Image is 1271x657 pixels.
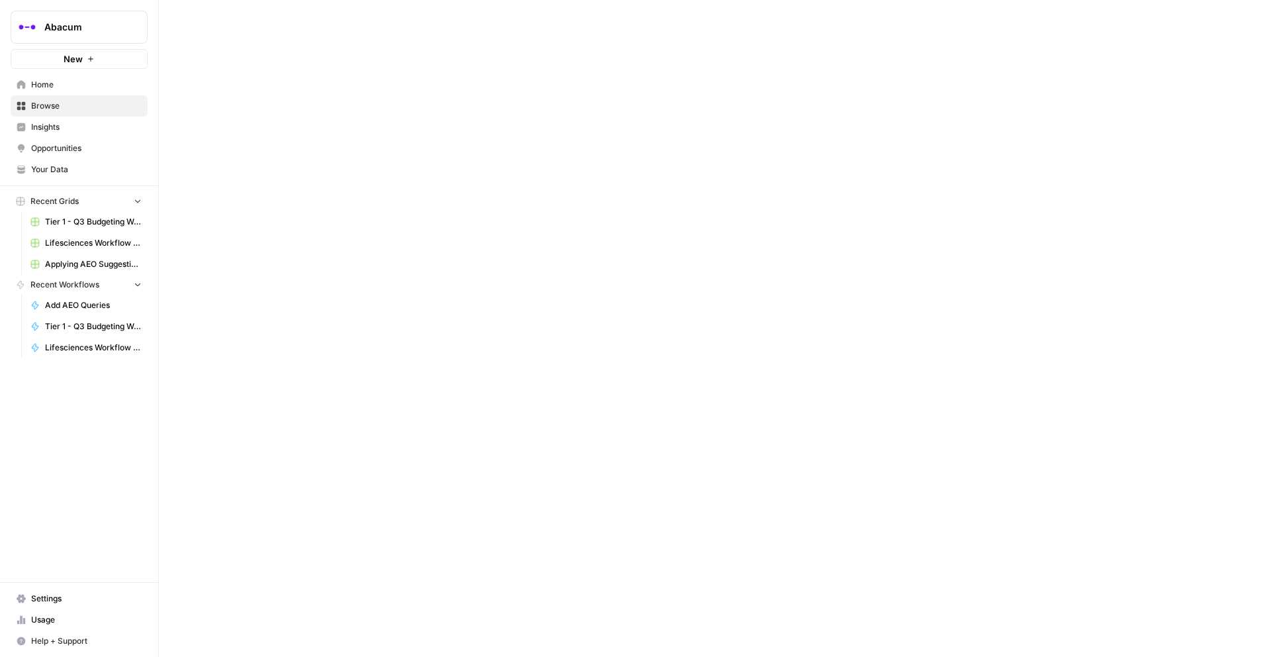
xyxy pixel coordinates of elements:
span: Home [31,79,142,91]
span: Help + Support [31,635,142,647]
a: Tier 1 - Q3 Budgeting Workflows Grid [24,211,148,232]
a: Usage [11,609,148,631]
span: Recent Workflows [30,279,99,291]
span: Add AEO Queries [45,299,142,311]
a: Tier 1 - Q3 Budgeting Workflows [24,316,148,337]
span: Recent Grids [30,195,79,207]
span: Tier 1 - Q3 Budgeting Workflows [45,321,142,332]
span: Tier 1 - Q3 Budgeting Workflows Grid [45,216,142,228]
a: Your Data [11,159,148,180]
span: Browse [31,100,142,112]
a: Settings [11,588,148,609]
button: New [11,49,148,69]
a: Lifesciences Workflow ([DATE]) [24,337,148,358]
span: Settings [31,593,142,605]
a: Browse [11,95,148,117]
a: Insights [11,117,148,138]
span: Opportunities [31,142,142,154]
span: Abacum [44,21,124,34]
a: Home [11,74,148,95]
img: Abacum Logo [15,15,39,39]
span: Lifesciences Workflow ([DATE]) Grid [45,237,142,249]
span: Insights [31,121,142,133]
span: New [64,52,83,66]
span: Lifesciences Workflow ([DATE]) [45,342,142,354]
span: Your Data [31,164,142,176]
a: Add AEO Queries [24,295,148,316]
a: Opportunities [11,138,148,159]
span: Usage [31,614,142,626]
button: Recent Grids [11,191,148,211]
span: Applying AEO Suggestions [45,258,142,270]
button: Recent Workflows [11,275,148,295]
button: Workspace: Abacum [11,11,148,44]
button: Help + Support [11,631,148,652]
a: Lifesciences Workflow ([DATE]) Grid [24,232,148,254]
a: Applying AEO Suggestions [24,254,148,275]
